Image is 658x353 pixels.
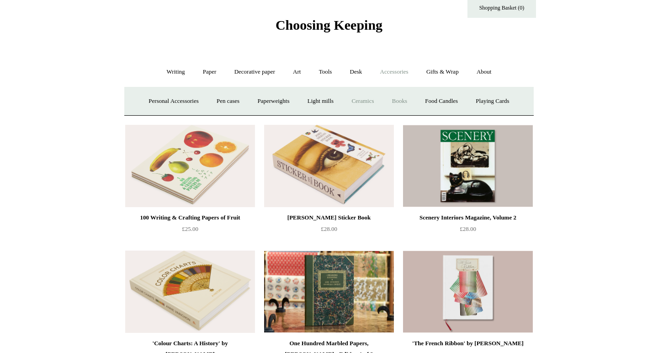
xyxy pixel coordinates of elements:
[405,338,531,349] div: 'The French Ribbon' by [PERSON_NAME]
[299,89,342,113] a: Light mills
[127,212,253,223] div: 100 Writing & Crafting Papers of Fruit
[403,212,533,250] a: Scenery Interiors Magazine, Volume 2 £28.00
[125,125,255,207] img: 100 Writing & Crafting Papers of Fruit
[342,60,371,84] a: Desk
[467,89,517,113] a: Playing Cards
[125,251,255,333] a: 'Colour Charts: A History' by Anne Varichon 'Colour Charts: A History' by Anne Varichon
[403,251,533,333] img: 'The French Ribbon' by Suzanne Slesin
[321,225,337,232] span: £28.00
[418,60,467,84] a: Gifts & Wrap
[372,60,417,84] a: Accessories
[403,125,533,207] a: Scenery Interiors Magazine, Volume 2 Scenery Interiors Magazine, Volume 2
[249,89,297,113] a: Paperweights
[468,60,500,84] a: About
[266,212,392,223] div: [PERSON_NAME] Sticker Book
[276,17,382,32] span: Choosing Keeping
[125,125,255,207] a: 100 Writing & Crafting Papers of Fruit 100 Writing & Crafting Papers of Fruit
[405,212,531,223] div: Scenery Interiors Magazine, Volume 2
[264,251,394,333] img: One Hundred Marbled Papers, John Jeffery - Edition 1 of 2
[264,125,394,207] img: John Derian Sticker Book
[125,212,255,250] a: 100 Writing & Crafting Papers of Fruit £25.00
[182,225,198,232] span: £25.00
[276,25,382,31] a: Choosing Keeping
[140,89,207,113] a: Personal Accessories
[460,225,476,232] span: £28.00
[417,89,466,113] a: Food Candles
[195,60,225,84] a: Paper
[311,60,340,84] a: Tools
[403,251,533,333] a: 'The French Ribbon' by Suzanne Slesin 'The French Ribbon' by Suzanne Slesin
[384,89,415,113] a: Books
[125,251,255,333] img: 'Colour Charts: A History' by Anne Varichon
[264,251,394,333] a: One Hundred Marbled Papers, John Jeffery - Edition 1 of 2 One Hundred Marbled Papers, John Jeffer...
[208,89,248,113] a: Pen cases
[226,60,283,84] a: Decorative paper
[343,89,382,113] a: Ceramics
[285,60,309,84] a: Art
[264,125,394,207] a: John Derian Sticker Book John Derian Sticker Book
[264,212,394,250] a: [PERSON_NAME] Sticker Book £28.00
[403,125,533,207] img: Scenery Interiors Magazine, Volume 2
[159,60,193,84] a: Writing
